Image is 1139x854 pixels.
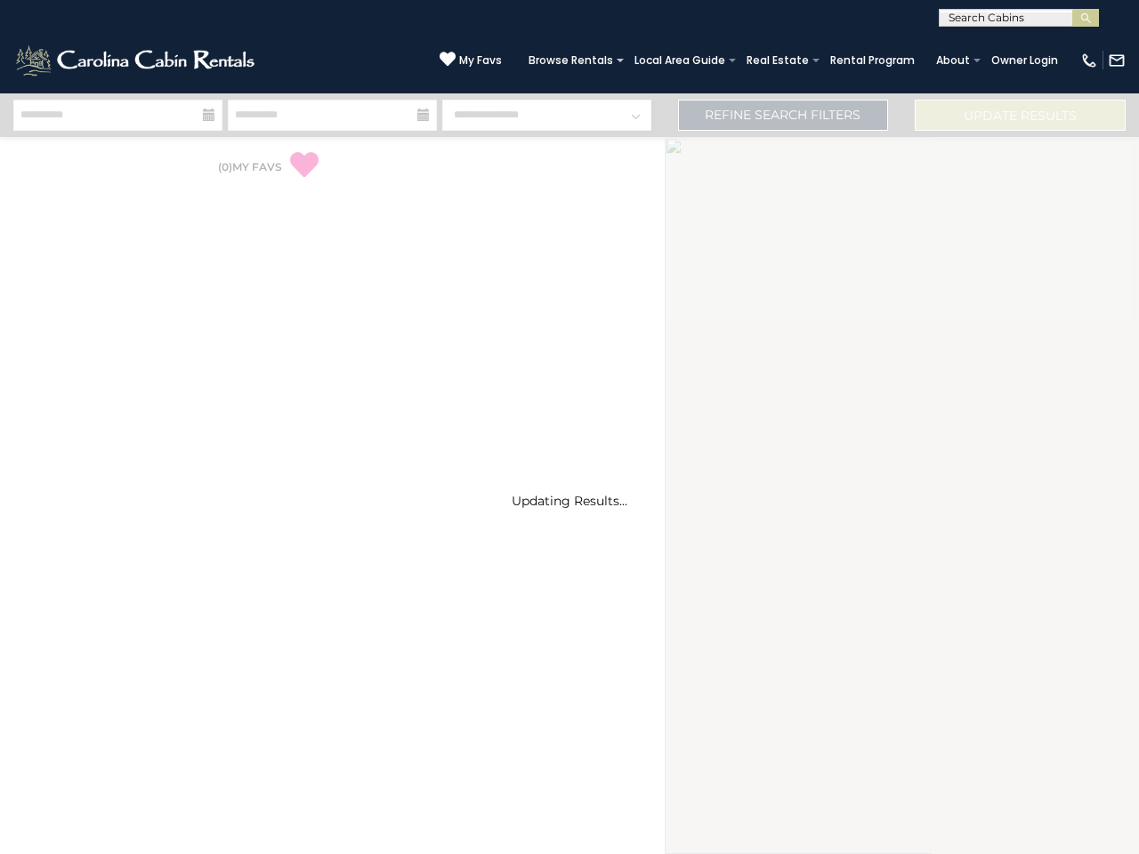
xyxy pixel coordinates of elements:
a: Local Area Guide [626,48,734,73]
a: My Favs [440,51,502,69]
a: Owner Login [982,48,1067,73]
a: Rental Program [821,48,924,73]
span: My Favs [459,52,502,68]
img: mail-regular-white.png [1108,52,1126,69]
a: Real Estate [738,48,818,73]
a: About [927,48,979,73]
img: White-1-2.png [13,43,260,78]
img: phone-regular-white.png [1080,52,1098,69]
a: Browse Rentals [520,48,622,73]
